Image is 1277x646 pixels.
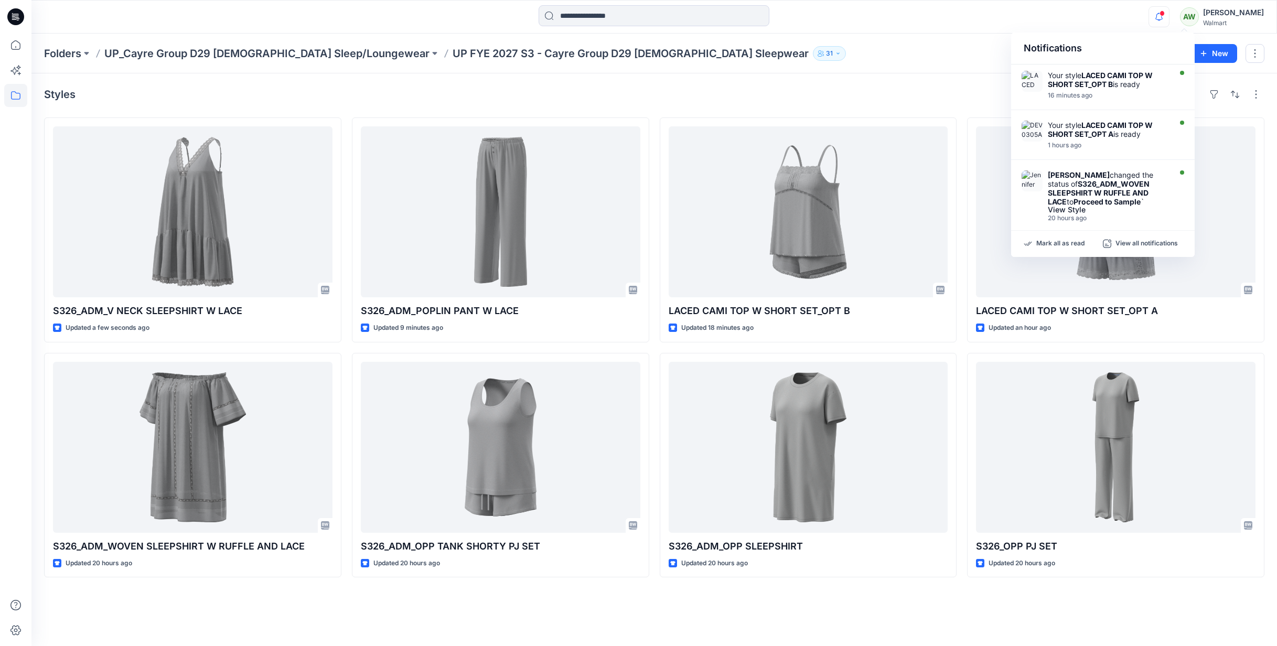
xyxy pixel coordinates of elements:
[1048,121,1153,138] strong: LACED CAMI TOP W SHORT SET_OPT A
[104,46,430,61] a: UP_Cayre Group D29 [DEMOGRAPHIC_DATA] Sleep/Loungewear
[53,539,332,554] p: S326_ADM_WOVEN SLEEPSHIRT W RUFFLE AND LACE
[1203,6,1264,19] div: [PERSON_NAME]
[669,362,948,533] a: S326_ADM_OPP SLEEPSHIRT
[976,362,1255,533] a: S326_OPP PJ SET
[53,126,332,297] a: S326_ADM_V NECK SLEEPSHIRT W LACE
[66,558,132,569] p: Updated 20 hours ago
[1048,170,1168,206] div: changed the status of to `
[669,539,948,554] p: S326_ADM_OPP SLEEPSHIRT
[1190,44,1237,63] button: New
[1011,33,1195,64] div: Notifications
[1022,121,1043,142] img: DEV0305A Cami+DEV0306 Short set_10-9-25
[976,539,1255,554] p: S326_OPP PJ SET
[44,46,81,61] a: Folders
[1048,92,1168,99] div: Thursday, September 11, 2025 15:07
[826,48,833,59] p: 31
[669,126,948,297] a: LACED CAMI TOP W SHORT SET_OPT B
[66,322,149,333] p: Updated a few seconds ago
[1180,7,1199,26] div: AW
[1074,197,1141,206] strong: Proceed to Sample
[1048,206,1168,213] div: View Style
[453,46,809,61] p: UP FYE 2027 S3 - Cayre Group D29 [DEMOGRAPHIC_DATA] Sleepwear
[989,322,1051,333] p: Updated an hour ago
[1048,121,1168,138] div: Your style is ready
[361,126,640,297] a: S326_ADM_POPLIN PANT W LACE
[813,46,846,61] button: 31
[361,304,640,318] p: S326_ADM_POPLIN PANT W LACE
[1048,179,1150,206] strong: S326_ADM_WOVEN SLEEPSHIRT W RUFFLE AND LACE
[53,362,332,533] a: S326_ADM_WOVEN SLEEPSHIRT W RUFFLE AND LACE
[989,558,1055,569] p: Updated 20 hours ago
[1048,214,1168,222] div: Wednesday, September 10, 2025 19:52
[361,539,640,554] p: S326_ADM_OPP TANK SHORTY PJ SET
[1203,19,1264,27] div: Walmart
[1048,142,1168,149] div: Thursday, September 11, 2025 14:02
[669,304,948,318] p: LACED CAMI TOP W SHORT SET_OPT B
[1048,71,1153,89] strong: LACED CAMI TOP W SHORT SET_OPT B
[53,304,332,318] p: S326_ADM_V NECK SLEEPSHIRT W LACE
[361,362,640,533] a: S326_ADM_OPP TANK SHORTY PJ SET
[976,126,1255,297] a: LACED CAMI TOP W SHORT SET_OPT A
[44,88,76,101] h4: Styles
[1048,170,1110,179] strong: [PERSON_NAME]
[1022,71,1043,92] img: LACED CAMI TOP W SHORT SET_OPT B
[681,322,754,333] p: Updated 18 minutes ago
[1048,71,1168,89] div: Your style is ready
[373,322,443,333] p: Updated 9 minutes ago
[976,304,1255,318] p: LACED CAMI TOP W SHORT SET_OPT A
[373,558,440,569] p: Updated 20 hours ago
[1115,239,1178,249] p: View all notifications
[681,558,748,569] p: Updated 20 hours ago
[1022,170,1043,191] img: Jennifer Yerkes
[1036,239,1085,249] p: Mark all as read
